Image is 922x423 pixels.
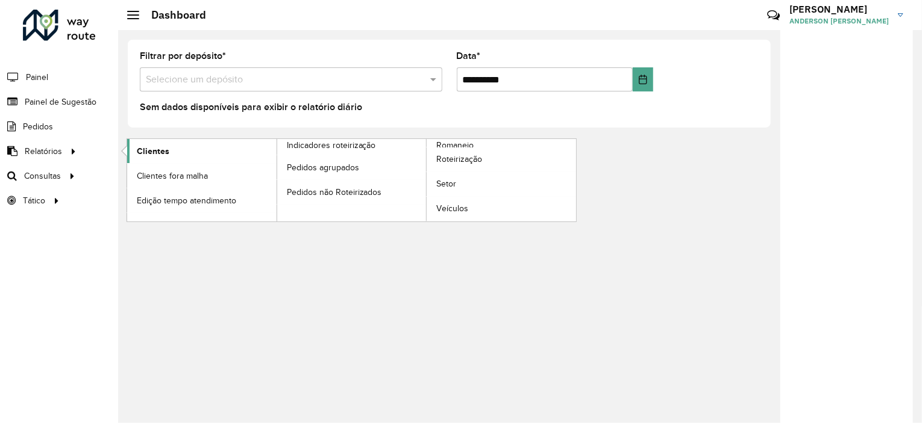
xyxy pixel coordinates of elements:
span: Roteirização [436,153,482,165]
span: Romaneio [436,139,474,152]
span: Clientes [137,145,169,158]
h3: [PERSON_NAME] [789,4,889,15]
label: Sem dados disponíveis para exibir o relatório diário [140,100,362,114]
span: Painel de Sugestão [25,96,96,108]
a: Roteirização [427,147,576,171]
span: Pedidos agrupados [287,161,359,174]
label: Filtrar por depósito [140,49,226,63]
a: Setor [427,172,576,196]
label: Data [457,49,481,63]
a: Pedidos agrupados [277,155,427,179]
span: ANDERSON [PERSON_NAME] [789,16,889,26]
a: Clientes [127,139,277,163]
a: Pedidos não Roteirizados [277,180,427,204]
a: Clientes fora malha [127,164,277,188]
a: Contato Rápido [760,2,786,28]
span: Tático [23,194,45,207]
span: Pedidos não Roteirizados [287,186,382,199]
a: Veículos [427,197,576,221]
span: Edição tempo atendimento [137,194,236,207]
span: Indicadores roteirização [287,139,376,152]
span: Relatórios [25,145,62,158]
span: Clientes fora malha [137,170,208,182]
a: Edição tempo atendimento [127,188,277,212]
span: Consultas [24,170,61,182]
span: Veículos [436,202,468,215]
button: Choose Date [633,67,653,91]
a: Indicadores roteirização [127,139,427,221]
span: Painel [26,71,48,84]
span: Pedidos [23,120,53,133]
span: Setor [436,178,456,190]
h2: Dashboard [139,8,206,22]
a: Romaneio [277,139,577,221]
